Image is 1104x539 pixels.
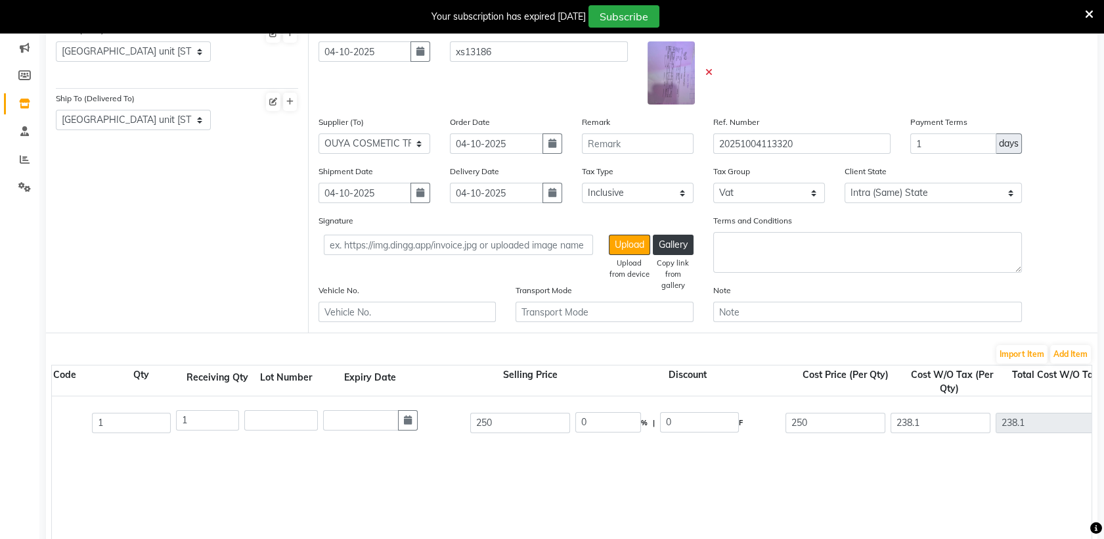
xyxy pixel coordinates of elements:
label: Ref. Number [713,116,759,128]
label: Note [713,285,731,296]
div: Copy link from gallery [653,258,694,291]
div: Discount [583,368,793,396]
button: Subscribe [588,5,659,28]
label: Remark [582,116,610,128]
div: Qty [99,368,183,396]
div: Your subscription has expired [DATE] [431,10,586,24]
input: Note [713,302,1022,322]
button: Add Item [1050,345,1091,363]
label: Delivery Date [450,166,499,177]
label: Tax Group [713,166,750,177]
div: Upload from device [609,258,650,280]
label: Terms and Conditions [713,215,792,227]
input: Invoice Number [450,41,627,62]
label: Order Date [450,116,490,128]
span: | [653,412,655,434]
label: Supplier (To) [319,116,364,128]
span: % [641,412,648,434]
input: Vehicle No. [319,302,496,322]
span: Cost W/O Tax (Per Qty) [908,366,993,397]
label: Shipment Date [319,166,373,177]
input: Remark [582,133,694,154]
input: ex. https://img.dingg.app/invoice.jpg or uploaded image name [324,235,592,255]
label: Payment Terms [910,116,967,128]
div: Expiry Date [322,371,417,385]
label: Ship To (Delivered To) [56,93,135,105]
label: Signature [319,215,353,227]
span: days [999,137,1019,151]
input: Transport Mode [516,302,693,322]
label: Client State [845,166,887,177]
label: Vehicle No. [319,285,359,296]
img: invoice_1759563348453.jpg [648,41,695,105]
label: Transport Mode [516,285,572,296]
span: Selling Price [500,366,560,383]
label: Tax Type [582,166,613,177]
div: Receiving Qty [186,371,249,385]
div: Lot Number [249,371,322,385]
input: Reference Number [713,133,891,154]
button: Upload [609,235,650,255]
span: F [739,412,743,434]
span: Cost Price (Per Qty) [800,366,891,383]
button: Import Item [996,345,1048,363]
button: Gallery [653,235,694,255]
